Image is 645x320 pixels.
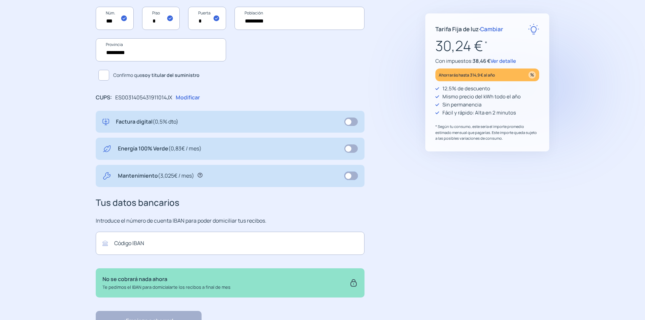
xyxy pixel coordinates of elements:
h3: Tus datos bancarios [96,196,364,210]
p: Con impuestos: [435,57,539,65]
p: Fácil y rápido: Alta en 2 minutos [442,109,516,117]
span: Confirmo que [113,72,200,79]
span: Ver detalle [490,57,516,64]
span: Cambiar [480,25,503,33]
p: Introduce el número de cuenta IBAN para poder domiciliar tus recibos. [96,217,364,225]
p: Tarifa Fija de luz · [435,25,503,34]
img: secure.svg [349,275,358,290]
b: soy titular del suministro [142,72,200,78]
span: (3,025€ / mes) [158,172,194,179]
img: tool.svg [102,172,111,180]
p: 12,5% de descuento [442,85,490,93]
img: percentage_icon.svg [528,71,536,79]
p: Modificar [176,93,200,102]
p: Mismo precio del kWh todo el año [442,93,521,101]
p: Ahorrarás hasta 314,9 € al año [439,71,495,79]
p: * Según tu consumo, este sería el importe promedio estimado mensual que pagarías. Este importe qu... [435,124,539,141]
p: No se cobrará nada ahora [102,275,230,284]
span: 38,46 € [473,57,490,64]
span: (0,83€ / mes) [168,145,202,152]
p: 30,24 € [435,35,539,57]
img: digital-invoice.svg [102,118,109,126]
p: Mantenimiento [118,172,194,180]
img: rate-E.svg [528,24,539,35]
span: (0,5% dto) [153,118,178,125]
p: Energía 100% Verde [118,144,202,153]
p: CUPS: [96,93,112,102]
img: energy-green.svg [102,144,111,153]
p: ES0031405431911014JX [115,93,172,102]
p: Te pedimos el IBAN para domicialarte los recibos a final de mes [102,284,230,291]
p: Sin permanencia [442,101,481,109]
p: Factura digital [116,118,178,126]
